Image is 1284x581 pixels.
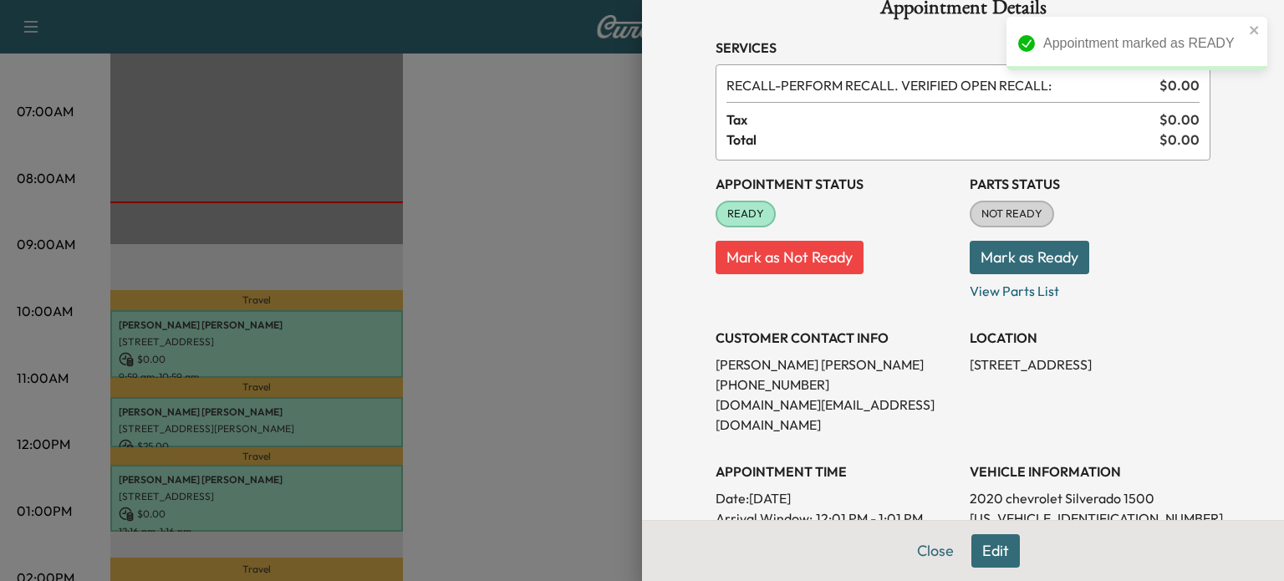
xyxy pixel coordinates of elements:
[1249,23,1261,37] button: close
[970,488,1210,508] p: 2020 chevrolet Silverado 1500
[970,354,1210,375] p: [STREET_ADDRESS]
[726,110,1159,130] span: Tax
[1159,130,1200,150] span: $ 0.00
[970,174,1210,194] h3: Parts Status
[716,461,956,482] h3: APPOINTMENT TIME
[716,488,956,508] p: Date: [DATE]
[970,328,1210,348] h3: LOCATION
[716,241,864,274] button: Mark as Not Ready
[716,508,956,528] p: Arrival Window:
[970,241,1089,274] button: Mark as Ready
[1159,110,1200,130] span: $ 0.00
[970,461,1210,482] h3: VEHICLE INFORMATION
[906,534,965,568] button: Close
[716,174,956,194] h3: Appointment Status
[716,375,956,395] p: [PHONE_NUMBER]
[716,354,956,375] p: [PERSON_NAME] [PERSON_NAME]
[970,508,1210,528] p: [US_VEHICLE_IDENTIFICATION_NUMBER]
[726,75,1153,95] span: PERFORM RECALL. VERIFIED OPEN RECALL:
[816,508,923,528] span: 12:01 PM - 1:01 PM
[717,206,774,222] span: READY
[716,38,1210,58] h3: Services
[716,395,956,435] p: [DOMAIN_NAME][EMAIL_ADDRESS][DOMAIN_NAME]
[1043,33,1244,54] div: Appointment marked as READY
[971,206,1052,222] span: NOT READY
[971,534,1020,568] button: Edit
[726,130,1159,150] span: Total
[716,328,956,348] h3: CUSTOMER CONTACT INFO
[970,274,1210,301] p: View Parts List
